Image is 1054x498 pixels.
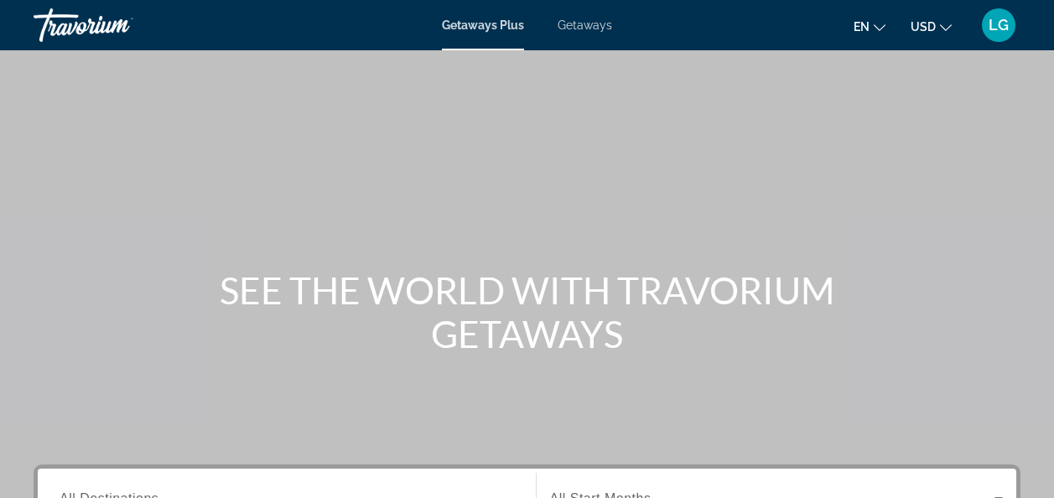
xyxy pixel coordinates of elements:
[558,18,612,32] a: Getaways
[989,17,1009,34] span: LG
[911,20,936,34] span: USD
[213,268,842,355] h1: SEE THE WORLD WITH TRAVORIUM GETAWAYS
[977,8,1020,43] button: User Menu
[854,14,885,39] button: Change language
[911,14,952,39] button: Change currency
[34,3,201,47] a: Travorium
[854,20,870,34] span: en
[442,18,524,32] a: Getaways Plus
